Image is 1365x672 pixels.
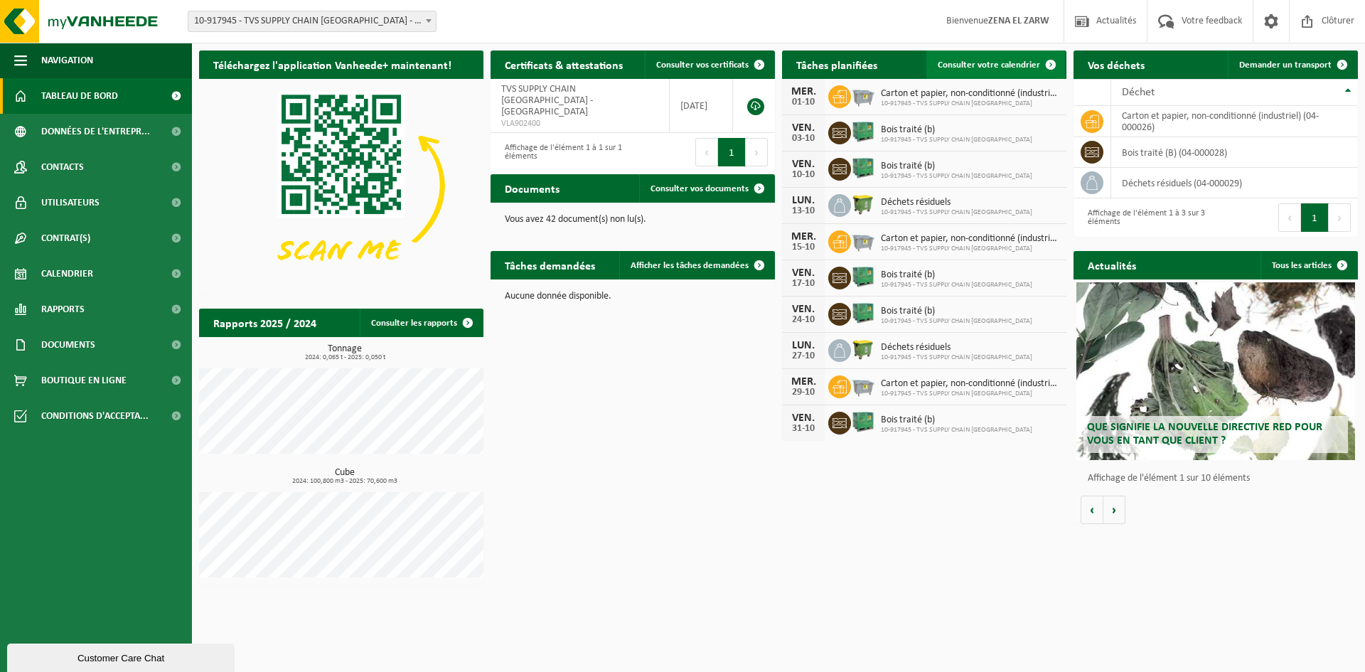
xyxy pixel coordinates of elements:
[789,159,818,170] div: VEN.
[881,208,1032,217] span: 10-917945 - TVS SUPPLY CHAIN [GEOGRAPHIC_DATA]
[789,195,818,206] div: LUN.
[360,309,482,337] a: Consulter les rapports
[41,292,85,327] span: Rapports
[41,149,84,185] span: Contacts
[41,185,100,220] span: Utilisateurs
[41,327,95,363] span: Documents
[851,119,875,144] img: PB-HB-1400-HPE-GN-01
[188,11,436,31] span: 10-917945 - TVS SUPPLY CHAIN BELGIUM - KAMPENHOUT
[789,279,818,289] div: 17-10
[789,206,818,216] div: 13-10
[881,124,1032,136] span: Bois traité (b)
[631,261,749,270] span: Afficher les tâches demandées
[491,174,574,202] h2: Documents
[881,281,1032,289] span: 10-917945 - TVS SUPPLY CHAIN [GEOGRAPHIC_DATA]
[881,426,1032,434] span: 10-917945 - TVS SUPPLY CHAIN [GEOGRAPHIC_DATA]
[695,138,718,166] button: Previous
[501,118,658,129] span: VLA902400
[505,215,761,225] p: Vous avez 42 document(s) non lu(s).
[7,641,237,672] iframe: chat widget
[789,122,818,134] div: VEN.
[645,50,773,79] a: Consulter vos certificats
[41,78,118,114] span: Tableau de bord
[881,172,1032,181] span: 10-917945 - TVS SUPPLY CHAIN [GEOGRAPHIC_DATA]
[1278,203,1301,232] button: Previous
[1122,87,1155,98] span: Déchet
[1074,251,1150,279] h2: Actualités
[1228,50,1356,79] a: Demander un transport
[789,315,818,325] div: 24-10
[789,231,818,242] div: MER.
[1111,168,1358,198] td: déchets résiduels (04-000029)
[651,184,749,193] span: Consulter vos documents
[782,50,892,78] h2: Tâches planifiées
[851,192,875,216] img: WB-1100-HPE-GN-50
[670,79,733,133] td: [DATE]
[501,84,593,117] span: TVS SUPPLY CHAIN [GEOGRAPHIC_DATA] - [GEOGRAPHIC_DATA]
[41,220,90,256] span: Contrat(s)
[1081,202,1209,233] div: Affichage de l'élément 1 à 3 sur 3 éléments
[789,134,818,144] div: 03-10
[881,136,1032,144] span: 10-917945 - TVS SUPPLY CHAIN [GEOGRAPHIC_DATA]
[41,43,93,78] span: Navigation
[789,424,818,434] div: 31-10
[881,270,1032,281] span: Bois traité (b)
[639,174,773,203] a: Consulter vos documents
[789,242,818,252] div: 15-10
[1076,282,1355,460] a: Que signifie la nouvelle directive RED pour vous en tant que client ?
[789,267,818,279] div: VEN.
[206,478,483,485] span: 2024: 100,800 m3 - 2025: 70,600 m3
[1301,203,1329,232] button: 1
[789,340,818,351] div: LUN.
[851,337,875,361] img: WB-1100-HPE-GN-50
[881,88,1059,100] span: Carton et papier, non-conditionné (industriel)
[881,245,1059,253] span: 10-917945 - TVS SUPPLY CHAIN [GEOGRAPHIC_DATA]
[1088,474,1351,484] p: Affichage de l'élément 1 sur 10 éléments
[1239,60,1332,70] span: Demander un transport
[505,292,761,302] p: Aucune donnée disponible.
[1081,496,1103,524] button: Vorige
[41,114,150,149] span: Données de l'entrepr...
[199,309,331,336] h2: Rapports 2025 / 2024
[789,170,818,180] div: 10-10
[789,388,818,398] div: 29-10
[789,86,818,97] div: MER.
[881,353,1032,362] span: 10-917945 - TVS SUPPLY CHAIN [GEOGRAPHIC_DATA]
[851,83,875,107] img: WB-2500-GAL-GY-01
[1329,203,1351,232] button: Next
[718,138,746,166] button: 1
[206,344,483,361] h3: Tonnage
[491,50,637,78] h2: Certificats & attestations
[881,317,1032,326] span: 10-917945 - TVS SUPPLY CHAIN [GEOGRAPHIC_DATA]
[881,378,1059,390] span: Carton et papier, non-conditionné (industriel)
[881,197,1032,208] span: Déchets résiduels
[1111,106,1358,137] td: carton et papier, non-conditionné (industriel) (04-000026)
[656,60,749,70] span: Consulter vos certificats
[1260,251,1356,279] a: Tous les articles
[199,50,466,78] h2: Téléchargez l'application Vanheede+ maintenant!
[746,138,768,166] button: Next
[188,11,437,32] span: 10-917945 - TVS SUPPLY CHAIN BELGIUM - KAMPENHOUT
[1087,422,1322,447] span: Que signifie la nouvelle directive RED pour vous en tant que client ?
[988,16,1049,26] strong: ZENA EL ZARW
[789,376,818,388] div: MER.
[1111,137,1358,168] td: bois traité (B) (04-000028)
[851,228,875,252] img: WB-2500-GAL-GY-01
[206,354,483,361] span: 2024: 0,065 t - 2025: 0,050 t
[851,265,875,289] img: PB-HB-1400-HPE-GN-01
[881,415,1032,426] span: Bois traité (b)
[851,373,875,398] img: WB-2500-GAL-GY-01
[881,233,1059,245] span: Carton et papier, non-conditionné (industriel)
[41,398,149,434] span: Conditions d'accepta...
[789,412,818,424] div: VEN.
[619,251,773,279] a: Afficher les tâches demandées
[881,161,1032,172] span: Bois traité (b)
[498,137,626,168] div: Affichage de l'élément 1 à 1 sur 1 éléments
[491,251,609,279] h2: Tâches demandées
[1103,496,1125,524] button: Volgende
[881,306,1032,317] span: Bois traité (b)
[881,100,1059,108] span: 10-917945 - TVS SUPPLY CHAIN [GEOGRAPHIC_DATA]
[41,256,93,292] span: Calendrier
[881,342,1032,353] span: Déchets résiduels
